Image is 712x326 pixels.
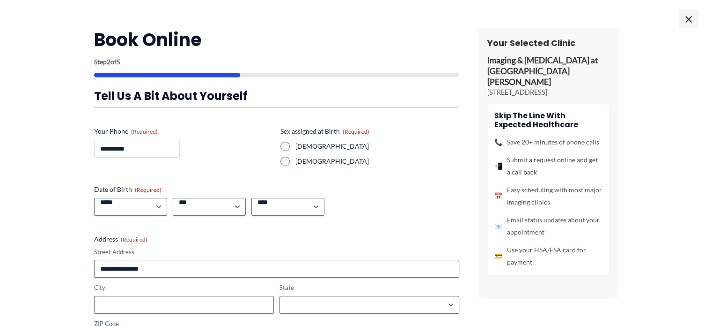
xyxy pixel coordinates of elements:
[487,38,609,48] h3: Your Selected Clinic
[494,214,602,238] li: Email status updates about your appointment
[487,55,609,88] p: Imaging & [MEDICAL_DATA] at [GEOGRAPHIC_DATA][PERSON_NAME]
[94,283,274,292] label: City
[494,184,602,208] li: Easy scheduling with most major imaging clinics
[94,89,459,103] h3: Tell us a bit about yourself
[94,185,161,194] legend: Date of Birth
[494,160,502,172] span: 📲
[135,186,161,193] span: (Required)
[679,9,698,28] span: ×
[494,136,602,148] li: Save 20+ minutes of phone calls
[295,157,459,166] label: [DEMOGRAPHIC_DATA]
[343,128,369,135] span: (Required)
[279,283,459,292] label: State
[487,88,609,97] p: [STREET_ADDRESS]
[131,128,158,135] span: (Required)
[94,235,147,244] legend: Address
[94,248,459,257] label: Street Address
[494,220,502,232] span: 📧
[494,111,602,129] h4: Skip the line with Expected Healthcare
[94,59,459,65] p: Step of
[94,127,273,136] label: Your Phone
[494,244,602,268] li: Use your HSA/FSA card for payment
[107,58,110,66] span: 2
[117,58,120,66] span: 5
[280,127,369,136] legend: Sex assigned at Birth
[494,154,602,178] li: Submit a request online and get a call back
[494,190,502,202] span: 📅
[94,28,459,51] h2: Book Online
[295,142,459,151] label: [DEMOGRAPHIC_DATA]
[494,250,502,262] span: 💳
[494,136,502,148] span: 📞
[121,236,147,243] span: (Required)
